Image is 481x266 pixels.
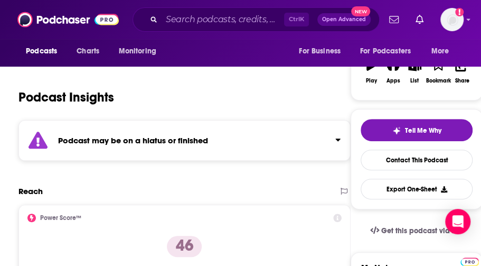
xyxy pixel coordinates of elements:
p: 46 [167,236,202,257]
button: open menu [424,41,463,61]
h2: Reach [18,186,43,196]
button: List [404,52,426,90]
input: Search podcasts, credits, & more... [162,11,284,28]
img: Podchaser Pro [460,258,479,266]
div: Search podcasts, credits, & more... [133,7,380,32]
span: Open Advanced [322,17,366,22]
h1: Podcast Insights [18,89,114,105]
button: Export One-Sheet [361,179,473,199]
button: open menu [18,41,71,61]
strong: Podcast may be on a hiatus or finished [58,135,208,145]
button: Share [451,52,473,90]
a: Contact This Podcast [361,150,473,170]
span: For Business [299,44,341,59]
div: Share [455,78,469,84]
a: Get this podcast via API [362,218,471,244]
img: tell me why sparkle [392,126,401,135]
span: Logged in as aweed [440,8,464,31]
span: Charts [77,44,99,59]
a: Show notifications dropdown [385,11,403,29]
h2: Power Score™ [40,214,81,222]
span: New [351,6,370,16]
span: Ctrl K [284,13,309,26]
button: Open AdvancedNew [317,13,371,26]
div: List [410,78,419,84]
button: Play [361,52,382,90]
img: Podchaser - Follow, Share and Rate Podcasts [17,10,119,30]
div: Bookmark [426,78,451,84]
a: Pro website [460,256,479,266]
section: Click to expand status details [18,120,351,161]
a: Charts [70,41,106,61]
span: Podcasts [26,44,57,59]
a: Show notifications dropdown [411,11,428,29]
button: tell me why sparkleTell Me Why [361,119,473,141]
span: Monitoring [118,44,156,59]
button: Show profile menu [440,8,464,31]
img: User Profile [440,8,464,31]
span: For Podcasters [360,44,411,59]
button: open menu [291,41,354,61]
span: Tell Me Why [405,126,441,135]
button: Apps [382,52,404,90]
svg: Add a profile image [455,8,464,16]
span: More [431,44,449,59]
div: Open Intercom Messenger [445,209,470,234]
div: Apps [386,78,400,84]
button: open menu [111,41,169,61]
div: Play [366,78,377,84]
button: open menu [353,41,426,61]
button: Bookmark [426,52,451,90]
span: Get this podcast via API [381,226,463,235]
